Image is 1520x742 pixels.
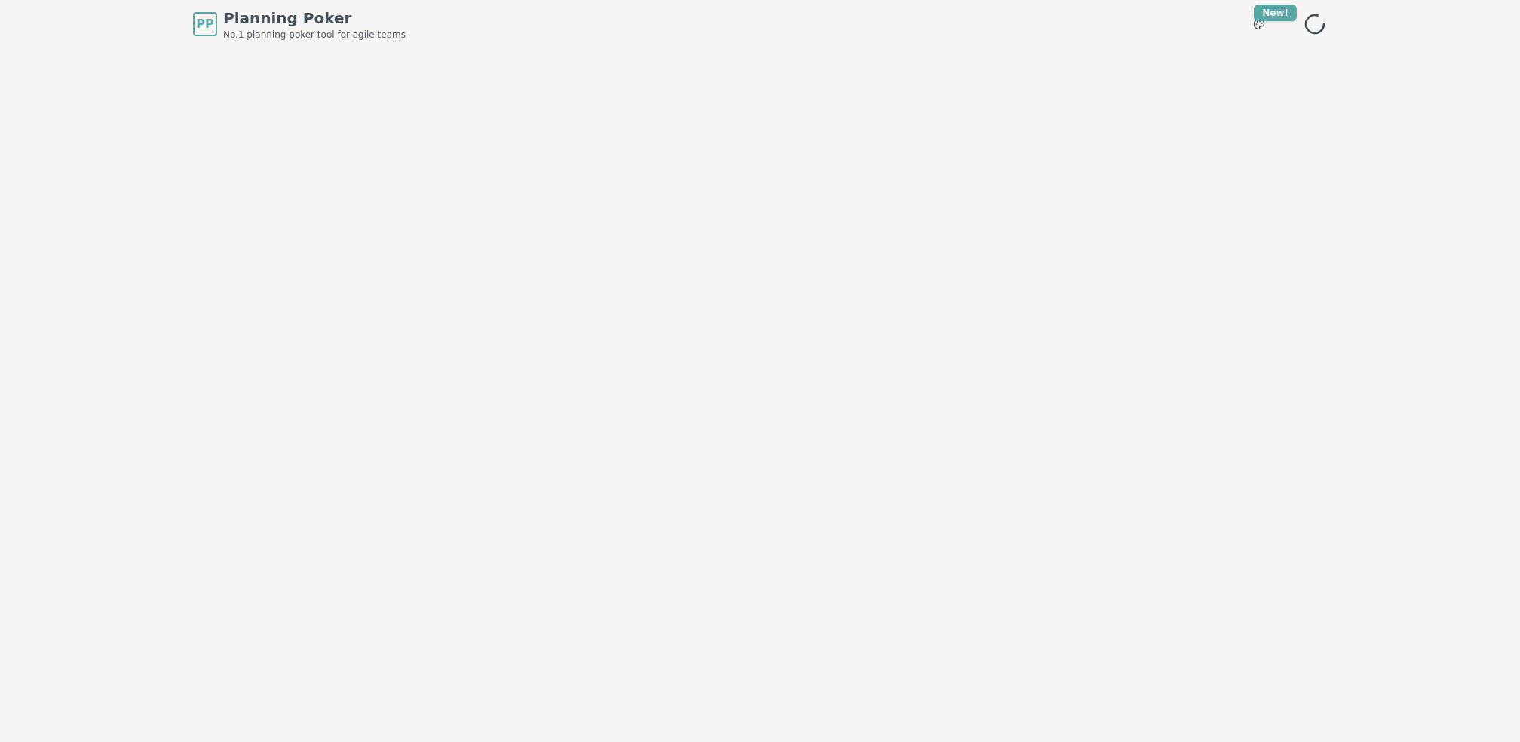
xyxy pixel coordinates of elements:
span: PP [196,15,213,33]
button: New! [1246,11,1273,38]
span: No.1 planning poker tool for agile teams [223,29,406,41]
span: Planning Poker [223,8,406,29]
div: New! [1254,5,1297,21]
a: PPPlanning PokerNo.1 planning poker tool for agile teams [193,8,406,41]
